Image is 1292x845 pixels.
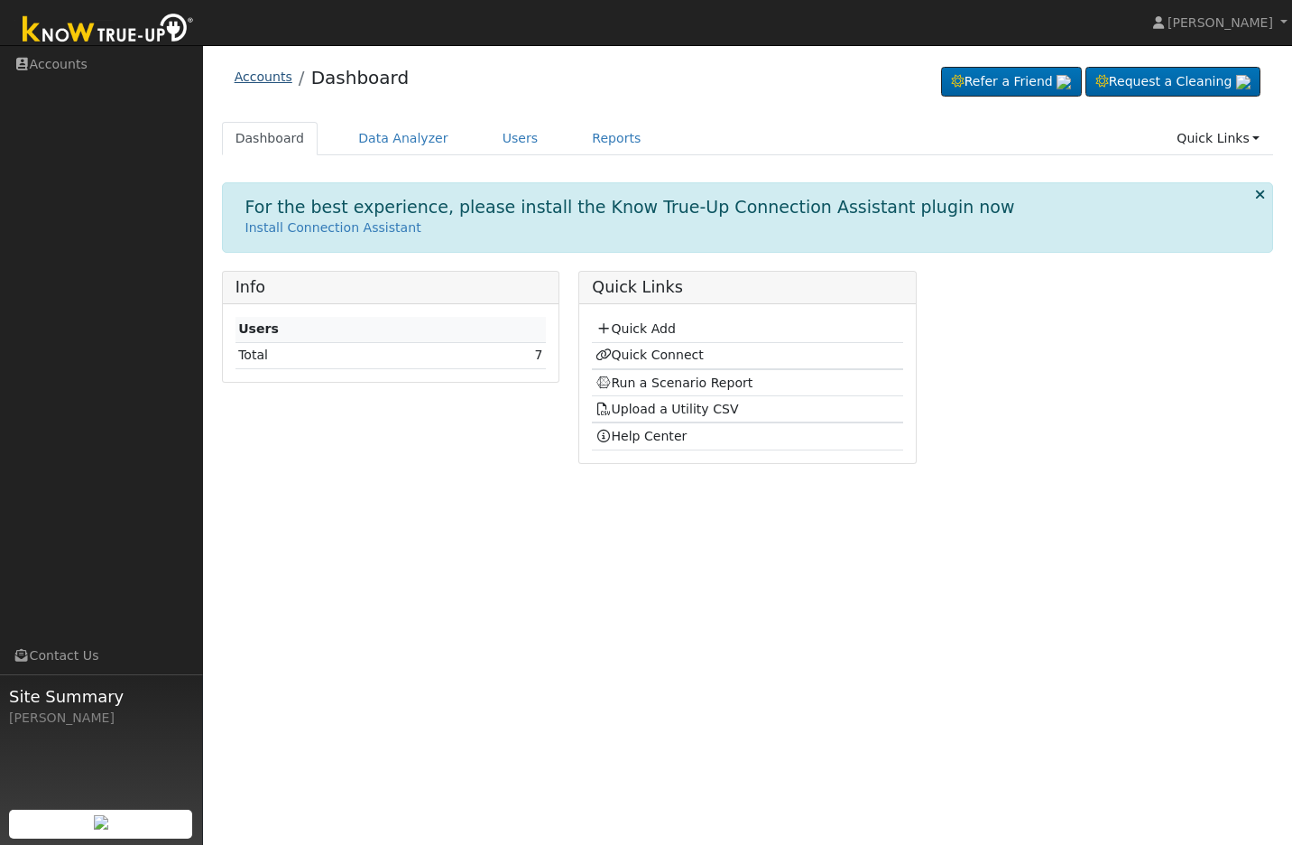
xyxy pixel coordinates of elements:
h1: For the best experience, please install the Know True-Up Connection Assistant plugin now [245,197,1015,218]
h5: Info [235,278,546,297]
a: Data Analyzer [345,122,462,155]
div: [PERSON_NAME] [9,709,193,728]
a: Request a Cleaning [1085,67,1260,97]
a: 7 [535,348,543,362]
span: Site Summary [9,684,193,709]
a: Users [489,122,552,155]
span: [PERSON_NAME] [1167,15,1273,30]
a: Dashboard [311,67,410,88]
a: Reports [578,122,654,155]
a: Refer a Friend [941,67,1082,97]
img: Know True-Up [14,10,203,51]
a: Quick Connect [595,348,704,362]
a: Install Connection Assistant [245,220,421,235]
a: Help Center [595,429,688,443]
a: Dashboard [222,122,318,155]
img: retrieve [1057,75,1071,89]
a: Quick Links [1163,122,1273,155]
a: Quick Add [595,321,676,336]
td: Total [235,342,457,368]
a: Run a Scenario Report [595,376,753,390]
a: Upload a Utility CSV [595,402,739,416]
img: retrieve [94,815,108,830]
strong: Users [238,321,279,336]
img: retrieve [1236,75,1250,89]
h5: Quick Links [592,278,902,297]
a: Accounts [235,70,292,84]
